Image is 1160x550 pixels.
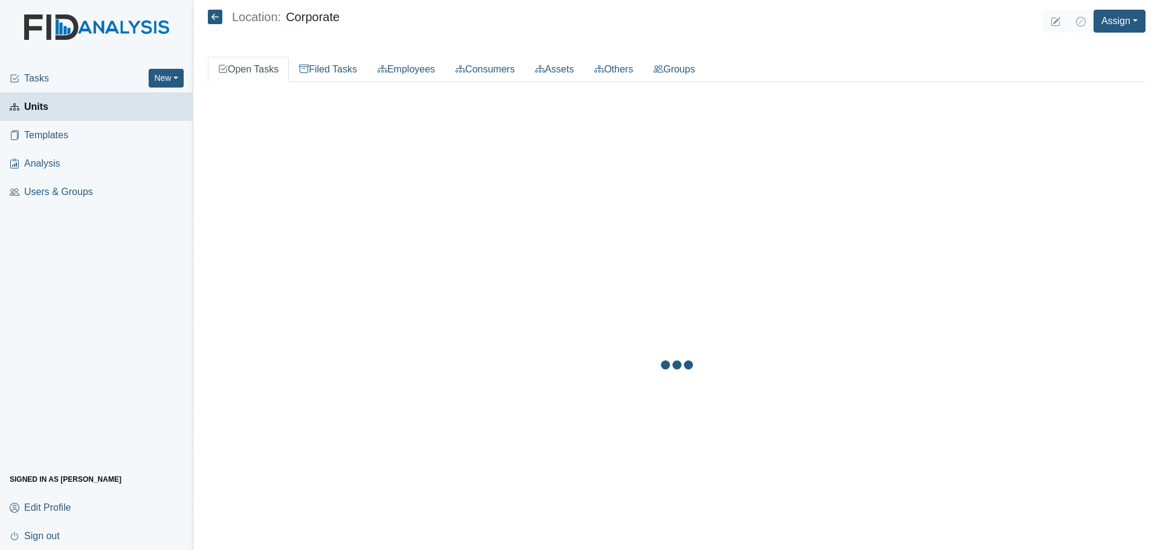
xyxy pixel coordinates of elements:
a: Assets [534,57,594,82]
span: Signed in as [PERSON_NAME] [10,470,121,488]
a: Tasks [10,71,147,86]
span: Units [10,97,49,116]
span: Edit Profile [10,498,74,517]
a: Open Tasks [208,57,291,82]
button: New [147,69,184,88]
span: Templates [10,126,71,144]
h5: Corporate [208,10,349,24]
span: Location: [232,11,285,23]
span: Analysis [10,154,63,173]
span: Users & Groups [10,182,97,201]
button: Assign [1092,10,1145,33]
a: Others [594,57,654,82]
a: Groups [654,57,717,82]
a: Filed Tasks [291,57,372,82]
a: Consumers [453,57,534,82]
a: Employees [372,57,453,82]
span: Sign out [10,526,62,545]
